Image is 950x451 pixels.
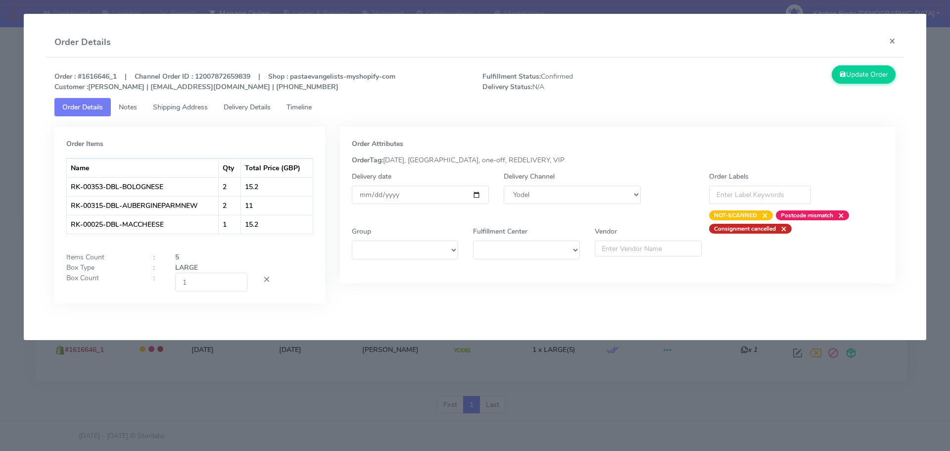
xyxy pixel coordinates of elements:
label: Vendor [595,226,617,237]
strong: OrderTag: [352,155,383,165]
div: : [146,262,168,273]
input: Enter Vendor Name [595,241,702,256]
span: Confirmed N/A [475,71,689,92]
span: Timeline [286,102,312,112]
th: Total Price (GBP) [241,158,312,177]
strong: Order : #1616646_1 | Channel Order ID : 12007872659839 | Shop : pastaevangelists-myshopify-com [P... [54,72,395,92]
strong: Consignment cancelled [714,225,776,233]
label: Group [352,226,371,237]
strong: Delivery Status: [482,82,532,92]
strong: Order Attributes [352,139,403,149]
label: Delivery date [352,171,391,182]
div: : [146,273,168,291]
strong: Customer : [54,82,88,92]
input: Box Count [175,273,247,291]
strong: Order Items [66,139,103,149]
span: Order Details [62,102,103,112]
strong: LARGE [175,263,198,272]
td: 2 [219,177,241,196]
button: Update Order [832,65,896,84]
td: RK-00025-DBL-MACCHEESE [67,215,219,234]
span: Shipping Address [153,102,208,112]
td: 2 [219,196,241,215]
th: Qty [219,158,241,177]
label: Delivery Channel [504,171,555,182]
input: Enter Label Keywords [709,186,811,204]
td: 11 [241,196,312,215]
ul: Tabs [54,98,896,116]
div: Items Count [59,252,146,262]
span: Notes [119,102,137,112]
div: Box Count [59,273,146,291]
strong: NOT-SCANNED [714,211,757,219]
strong: Postcode mismatch [781,211,833,219]
th: Name [67,158,219,177]
span: Delivery Details [224,102,271,112]
div: Box Type [59,262,146,273]
span: × [757,210,768,220]
label: Fulfillment Center [473,226,527,237]
button: Close [881,28,903,54]
span: × [833,210,844,220]
strong: Fulfillment Status: [482,72,541,81]
div: [DATE], [GEOGRAPHIC_DATA], one-off, REDELIVERY, VIP [344,155,892,165]
span: × [776,224,787,234]
strong: 5 [175,252,179,262]
td: RK-00315-DBL-AUBERGINEPARMNEW [67,196,219,215]
td: 15.2 [241,215,312,234]
td: 15.2 [241,177,312,196]
td: RK-00353-DBL-BOLOGNESE [67,177,219,196]
h4: Order Details [54,36,111,49]
label: Order Labels [709,171,749,182]
td: 1 [219,215,241,234]
div: : [146,252,168,262]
